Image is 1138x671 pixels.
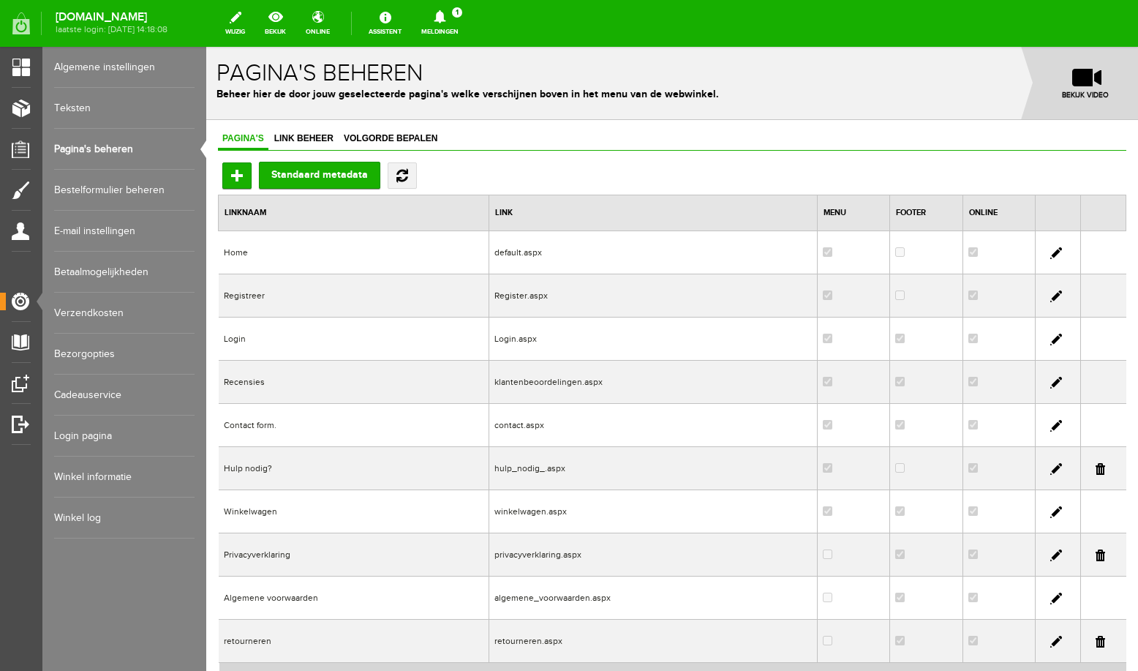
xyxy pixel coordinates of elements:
[16,116,45,142] input: Toevoegen
[54,252,195,293] a: Betaalmogelijkheden
[54,129,195,170] a: Pagina's beheren
[62,620,71,649] a: 2
[452,7,462,18] span: 1
[53,115,174,142] button: Standaard metadata
[283,487,611,530] td: privacyverklaring.aspx
[54,293,195,334] a: Verzendkosten
[12,184,283,228] td: Home
[54,211,195,252] a: E-mail instellingen
[283,443,611,487] td: winkelwagen.aspx
[56,620,62,649] a: 1
[283,228,611,271] td: Register.aspx
[54,170,195,211] a: Bestelformulier beheren
[54,334,195,375] a: Bezorgopties
[54,457,195,498] a: Winkel informatie
[611,148,684,184] th: Menu
[297,7,339,40] a: online
[12,228,283,271] td: Registreer
[12,573,283,616] td: retourneren
[283,357,611,400] td: contact.aspx
[54,47,195,88] a: Algemene instellingen
[133,82,235,103] a: Volgorde bepalen
[12,400,283,443] td: Hulp nodig?
[12,314,283,357] td: Recensies
[283,184,611,228] td: default.aspx
[216,7,254,40] a: wijzig
[684,148,756,184] th: Footer
[748,620,920,649] div: Pagina 1 van 2, items 1 tot 10 van 11
[10,14,922,40] h1: Pagina's beheren
[54,416,195,457] a: Login pagina
[10,40,922,55] p: Beheer hier de door jouw geselecteerde pagina's welke verschijnen boven in het menu van de webwin...
[54,498,195,539] a: Winkel log
[821,43,938,54] span: bekijk video
[756,148,829,184] th: Online
[283,314,611,357] td: klantenbeoordelingen.aspx
[12,357,283,400] td: Contact form.
[64,82,132,103] a: Link beheer
[64,86,132,97] span: Link beheer
[56,26,167,34] span: laatste login: [DATE] 14:18:08
[54,88,195,129] a: Teksten
[283,148,611,184] th: Link
[256,7,295,40] a: bekijk
[12,271,283,314] td: Login
[283,530,611,573] td: algemene_voorwaarden.aspx
[12,530,283,573] td: Algemene voorwaarden
[12,443,283,487] td: Winkelwagen
[12,487,283,530] td: Privacyverklaring
[54,375,195,416] a: Cadeauservice
[56,13,167,21] strong: [DOMAIN_NAME]
[133,86,235,97] span: Volgorde bepalen
[360,7,410,40] a: Assistent
[412,7,467,40] a: Meldingen1
[283,271,611,314] td: Login.aspx
[283,573,611,616] td: retourneren.aspx
[283,400,611,443] td: hulp_nodig_.aspx
[12,148,283,184] th: Linknaam
[12,82,62,103] a: Pagina's
[12,86,62,97] span: Pagina's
